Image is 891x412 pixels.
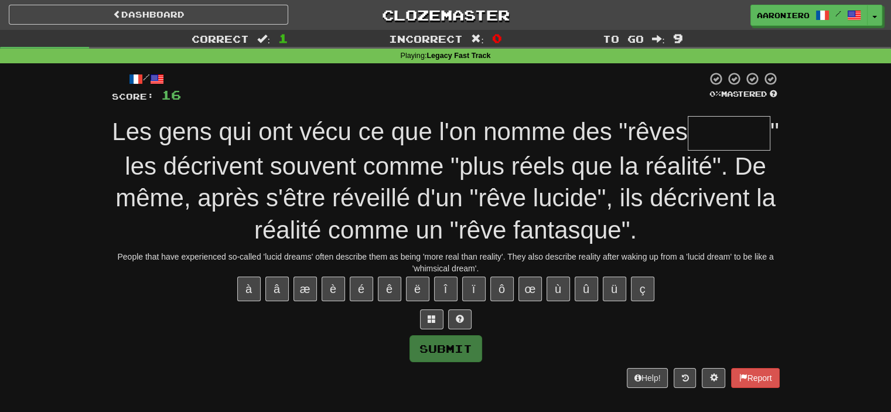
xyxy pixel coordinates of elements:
[420,309,443,329] button: Switch sentence to multiple choice alt+p
[674,368,696,388] button: Round history (alt+y)
[603,33,644,45] span: To go
[652,34,665,44] span: :
[161,87,181,102] span: 16
[835,9,841,18] span: /
[731,368,779,388] button: Report
[265,277,289,301] button: â
[293,277,317,301] button: æ
[492,31,502,45] span: 0
[406,277,429,301] button: ë
[707,89,780,100] div: Mastered
[115,118,779,244] span: " les décrivent souvent comme "plus réels que la réalité". De même, après s'être réveillé d'un "r...
[673,31,683,45] span: 9
[278,31,288,45] span: 1
[631,277,654,301] button: ç
[709,89,721,98] span: 0 %
[757,10,810,21] span: Aaroniero
[448,309,472,329] button: Single letter hint - you only get 1 per sentence and score half the points! alt+h
[471,34,484,44] span: :
[322,277,345,301] button: è
[112,91,154,101] span: Score:
[409,335,482,362] button: Submit
[750,5,868,26] a: Aaroniero /
[462,277,486,301] button: ï
[378,277,401,301] button: ê
[603,277,626,301] button: ü
[547,277,570,301] button: ù
[112,118,688,145] span: Les gens qui ont vécu ce que l'on nomme des "rêves
[257,34,270,44] span: :
[350,277,373,301] button: é
[389,33,463,45] span: Incorrect
[575,277,598,301] button: û
[426,52,490,60] strong: Legacy Fast Track
[627,368,668,388] button: Help!
[490,277,514,301] button: ô
[306,5,585,25] a: Clozemaster
[112,71,181,86] div: /
[434,277,458,301] button: î
[9,5,288,25] a: Dashboard
[237,277,261,301] button: à
[518,277,542,301] button: œ
[192,33,249,45] span: Correct
[112,251,780,274] div: People that have experienced so-called 'lucid dreams' often describe them as being 'more real tha...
